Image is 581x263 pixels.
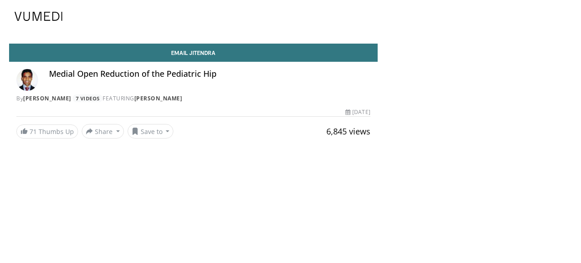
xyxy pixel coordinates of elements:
[82,124,124,139] button: Share
[134,94,182,102] a: [PERSON_NAME]
[345,108,370,116] div: [DATE]
[30,127,37,136] span: 71
[16,124,78,139] a: 71 Thumbs Up
[23,94,71,102] a: [PERSON_NAME]
[15,12,63,21] img: VuMedi Logo
[16,69,38,91] img: Avatar
[9,44,378,62] a: Email Jitendra
[16,94,370,103] div: By FEATURING
[326,126,370,137] span: 6,845 views
[73,94,103,102] a: 7 Videos
[49,69,370,79] h4: Medial Open Reduction of the Pediatric Hip
[128,124,174,139] button: Save to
